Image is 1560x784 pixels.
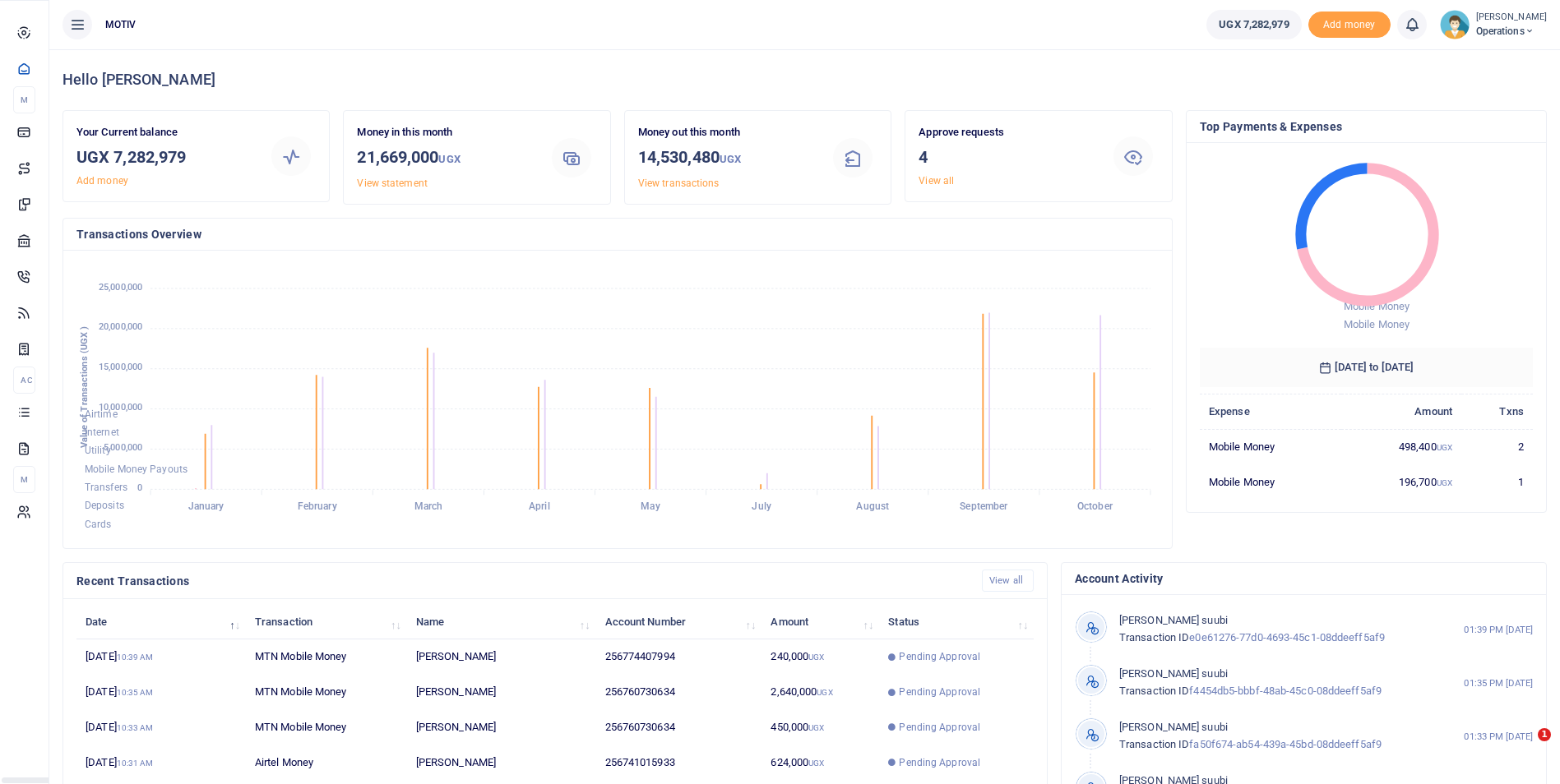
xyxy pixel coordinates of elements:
span: [PERSON_NAME] suubi [1119,614,1228,626]
tspan: October [1077,501,1113,513]
h4: Account Activity [1075,570,1533,588]
tspan: 0 [137,482,142,493]
span: Mobile Money [1344,318,1410,330]
th: Expense [1200,394,1341,429]
td: [DATE] [76,745,246,781]
span: Mobile Money [1344,300,1410,312]
small: UGX [817,688,832,697]
span: Operations [1476,24,1547,39]
tspan: 15,000,000 [99,362,142,373]
tspan: January [188,501,225,513]
td: Mobile Money [1200,429,1341,464]
a: Add money [76,175,128,187]
span: [PERSON_NAME] suubi [1119,721,1228,733]
small: UGX [720,153,741,165]
a: View all [919,175,954,187]
span: UGX 7,282,979 [1219,16,1289,33]
small: UGX [438,153,460,165]
span: Mobile Money Payouts [85,463,187,475]
tspan: August [856,501,889,513]
span: Deposits [85,500,124,512]
span: Add money [1308,12,1391,39]
span: Airtime [85,408,118,420]
th: Txns [1461,394,1533,429]
td: [DATE] [76,710,246,745]
h4: Hello [PERSON_NAME] [62,71,1547,89]
td: [PERSON_NAME] [407,639,596,675]
li: M [13,466,35,493]
th: Amount: activate to sort column ascending [761,604,879,639]
span: Utility [85,445,111,457]
span: [PERSON_NAME] suubi [1119,667,1228,680]
td: Airtel Money [246,745,407,781]
li: M [13,86,35,113]
span: Pending Approval [899,755,980,770]
h3: UGX 7,282,979 [76,145,253,169]
th: Name: activate to sort column ascending [407,604,596,639]
tspan: July [752,501,771,513]
td: MTN Mobile Money [246,710,407,745]
small: UGX [808,759,824,768]
td: 256741015933 [595,745,761,781]
span: Pending Approval [899,685,980,699]
p: Money in this month [357,124,534,141]
td: 256760730634 [595,710,761,745]
th: Account Number: activate to sort column ascending [595,604,761,639]
h4: Recent Transactions [76,572,969,590]
tspan: 5,000,000 [104,442,142,453]
img: profile-user [1440,10,1470,39]
h4: Transactions Overview [76,225,1159,243]
p: Approve requests [919,124,1095,141]
h4: Top Payments & Expenses [1200,118,1533,136]
h3: 4 [919,145,1095,169]
td: MTN Mobile Money [246,639,407,675]
span: Transaction ID [1119,631,1189,643]
td: [DATE] [76,639,246,675]
li: Wallet ballance [1200,10,1308,39]
td: [PERSON_NAME] [407,745,596,781]
a: View all [982,570,1034,592]
small: UGX [1437,443,1452,452]
span: Transfers [85,482,127,493]
tspan: 25,000,000 [99,282,142,293]
tspan: September [960,501,1008,513]
td: Mobile Money [1200,464,1341,499]
td: 450,000 [761,710,879,745]
tspan: 20,000,000 [99,322,142,333]
td: 2,640,000 [761,675,879,710]
td: MTN Mobile Money [246,675,407,710]
tspan: February [298,501,337,513]
small: UGX [808,723,824,732]
th: Status: activate to sort column ascending [879,604,1034,639]
tspan: April [529,501,550,513]
td: 2 [1461,429,1533,464]
td: 624,000 [761,745,879,781]
small: 01:35 PM [DATE] [1464,676,1533,690]
a: profile-user [PERSON_NAME] Operations [1440,10,1547,39]
td: 256774407994 [595,639,761,675]
li: Toup your wallet [1308,12,1391,39]
small: 01:33 PM [DATE] [1464,730,1533,744]
h3: 21,669,000 [357,145,534,172]
small: 01:39 PM [DATE] [1464,623,1533,637]
small: 10:39 AM [117,653,154,662]
span: Transaction ID [1119,738,1189,750]
a: UGX 7,282,979 [1206,10,1301,39]
span: MOTIV [99,17,143,32]
td: 196,700 [1341,464,1461,499]
text: Value of Transactions (UGX ) [79,326,90,449]
small: UGX [1437,478,1452,487]
tspan: May [641,501,660,513]
p: Money out this month [638,124,815,141]
span: Internet [85,427,119,438]
h3: 14,530,480 [638,145,815,172]
td: 240,000 [761,639,879,675]
p: Your Current balance [76,124,253,141]
tspan: March [414,501,442,513]
p: f4454db5-bbbf-48ab-45c0-08ddeeff5af9 [1119,666,1429,700]
small: 10:31 AM [117,759,154,768]
small: 10:33 AM [117,723,154,732]
th: Date: activate to sort column descending [76,604,246,639]
iframe: Intercom live chat [1504,728,1544,768]
small: 10:35 AM [117,688,154,697]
